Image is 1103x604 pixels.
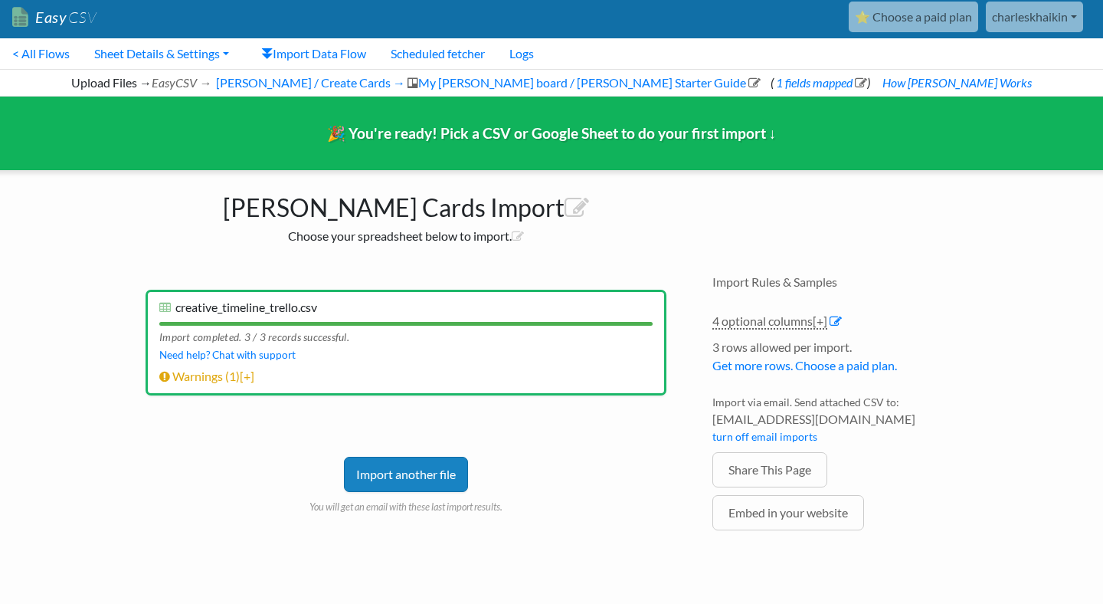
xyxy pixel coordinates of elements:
a: turn off email imports [712,430,817,443]
a: Sheet Details & Settings [82,38,241,69]
div: Import completed. 3 / 3 records successful. [159,326,653,345]
a: Get more rows. Choose a paid plan. [712,358,897,373]
li: Import via email. Send attached CSV to: [712,394,973,452]
span: [+] [813,313,827,328]
span: ( ) [771,75,870,90]
span: creative_timeline_trello.csv [175,300,317,314]
h1: [PERSON_NAME] Cards Import [130,185,682,222]
a: Share This Page [712,452,827,487]
span: 1 [229,369,236,383]
a: Import another file [344,457,468,492]
a: Import Data Flow [249,38,378,69]
a: [PERSON_NAME] / Create Cards →My [PERSON_NAME] board / [PERSON_NAME] Starter Guide [214,75,761,90]
a: Warnings (1)[+] [159,369,254,383]
li: 3 rows allowed per import. [712,338,973,382]
a: Embed in your website [712,495,864,530]
span: [+] [240,369,254,383]
p: You will get an email with these last import results. [146,492,666,514]
span: CSV [67,8,97,27]
a: ⭐ Choose a paid plan [849,2,978,32]
a: Need help? Chat with support [159,349,296,361]
h2: Choose your spreadsheet below to import. [130,228,682,243]
a: Scheduled fetcher [378,38,497,69]
a: How [PERSON_NAME] Works [880,75,1032,90]
a: 4 optional columns[+] [712,313,827,330]
h4: Import Rules & Samples [712,274,973,289]
a: EasyCSV [12,2,97,33]
iframe: Drift Widget Chat Controller [1026,527,1085,586]
a: charleskhaikin [986,2,1083,32]
a: 1 fields mapped [774,75,867,90]
i: EasyCSV → [152,75,211,90]
span: [EMAIL_ADDRESS][DOMAIN_NAME] [712,410,973,428]
a: Logs [497,38,546,69]
span: 🎉 You're ready! Pick a CSV or Google Sheet to do your first import ↓ [327,124,777,142]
